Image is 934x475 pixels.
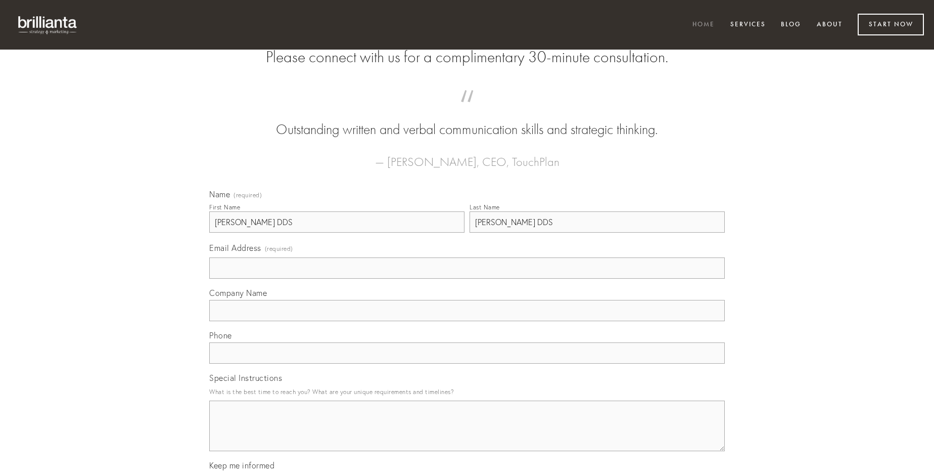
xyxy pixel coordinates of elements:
[209,460,274,470] span: Keep me informed
[209,203,240,211] div: First Name
[225,100,709,140] blockquote: Outstanding written and verbal communication skills and strategic thinking.
[470,203,500,211] div: Last Name
[10,10,86,39] img: brillianta - research, strategy, marketing
[774,17,808,33] a: Blog
[225,100,709,120] span: “
[858,14,924,35] a: Start Now
[233,192,262,198] span: (required)
[225,140,709,172] figcaption: — [PERSON_NAME], CEO, TouchPlan
[209,243,261,253] span: Email Address
[209,288,267,298] span: Company Name
[209,373,282,383] span: Special Instructions
[209,330,232,340] span: Phone
[209,48,725,67] h2: Please connect with us for a complimentary 30-minute consultation.
[724,17,772,33] a: Services
[265,242,293,255] span: (required)
[686,17,721,33] a: Home
[209,189,230,199] span: Name
[209,385,725,399] p: What is the best time to reach you? What are your unique requirements and timelines?
[810,17,849,33] a: About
